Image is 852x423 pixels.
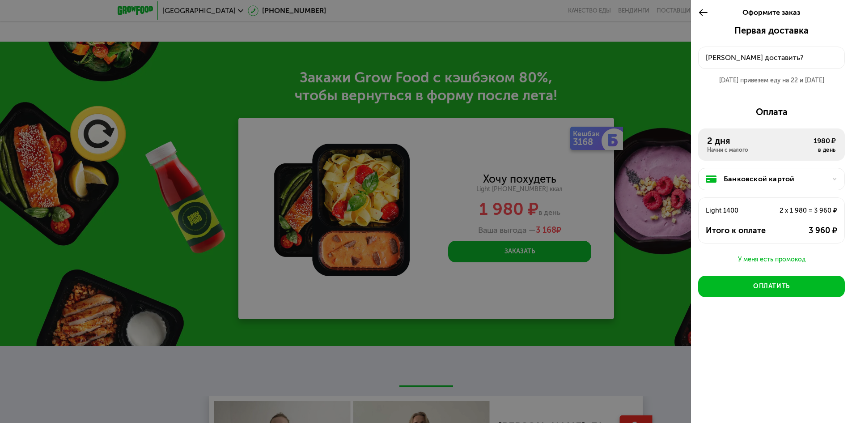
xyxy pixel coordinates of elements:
[814,146,836,154] div: в день
[698,254,845,265] button: У меня есть промокод
[753,282,790,291] div: Оплатить
[742,8,800,17] span: Оформите заказ
[698,276,845,297] button: Оплатить
[698,25,845,36] div: Первая доставка
[698,107,845,117] div: Оплата
[698,47,845,69] button: [PERSON_NAME] доставить?
[698,76,845,85] div: [DATE] привезем еду на 22 и [DATE]
[759,205,837,216] div: 2 x 1 980 = 3 960 ₽
[706,205,759,216] div: Light 1400
[707,136,814,146] div: 2 дня
[707,146,814,154] div: Начни с малого
[706,225,778,236] div: Итого к оплате
[724,174,827,184] div: Банковской картой
[706,52,837,63] div: [PERSON_NAME] доставить?
[778,225,837,236] div: 3 960 ₽
[814,136,836,146] div: 1980 ₽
